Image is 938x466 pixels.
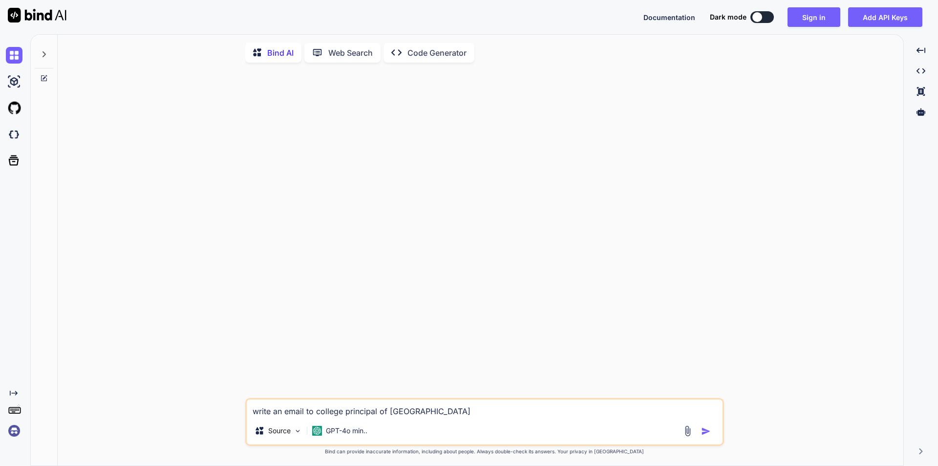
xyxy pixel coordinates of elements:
img: darkCloudIdeIcon [6,126,22,143]
p: Web Search [328,47,373,59]
button: Documentation [643,12,695,22]
p: GPT-4o min.. [326,426,367,436]
img: GPT-4o mini [312,426,322,436]
img: githubLight [6,100,22,116]
p: Source [268,426,291,436]
button: Sign in [788,7,840,27]
span: Documentation [643,13,695,22]
img: signin [6,422,22,439]
img: icon [701,426,711,436]
span: Dark mode [710,12,746,22]
img: attachment [682,425,693,437]
textarea: write an email to college principal of [GEOGRAPHIC_DATA] [247,399,723,417]
img: Pick Models [294,427,302,435]
p: Bind can provide inaccurate information, including about people. Always double-check its answers.... [245,448,724,455]
p: Bind AI [267,47,294,59]
p: Code Generator [407,47,467,59]
img: Bind AI [8,8,66,22]
img: ai-studio [6,73,22,90]
button: Add API Keys [848,7,922,27]
img: chat [6,47,22,64]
